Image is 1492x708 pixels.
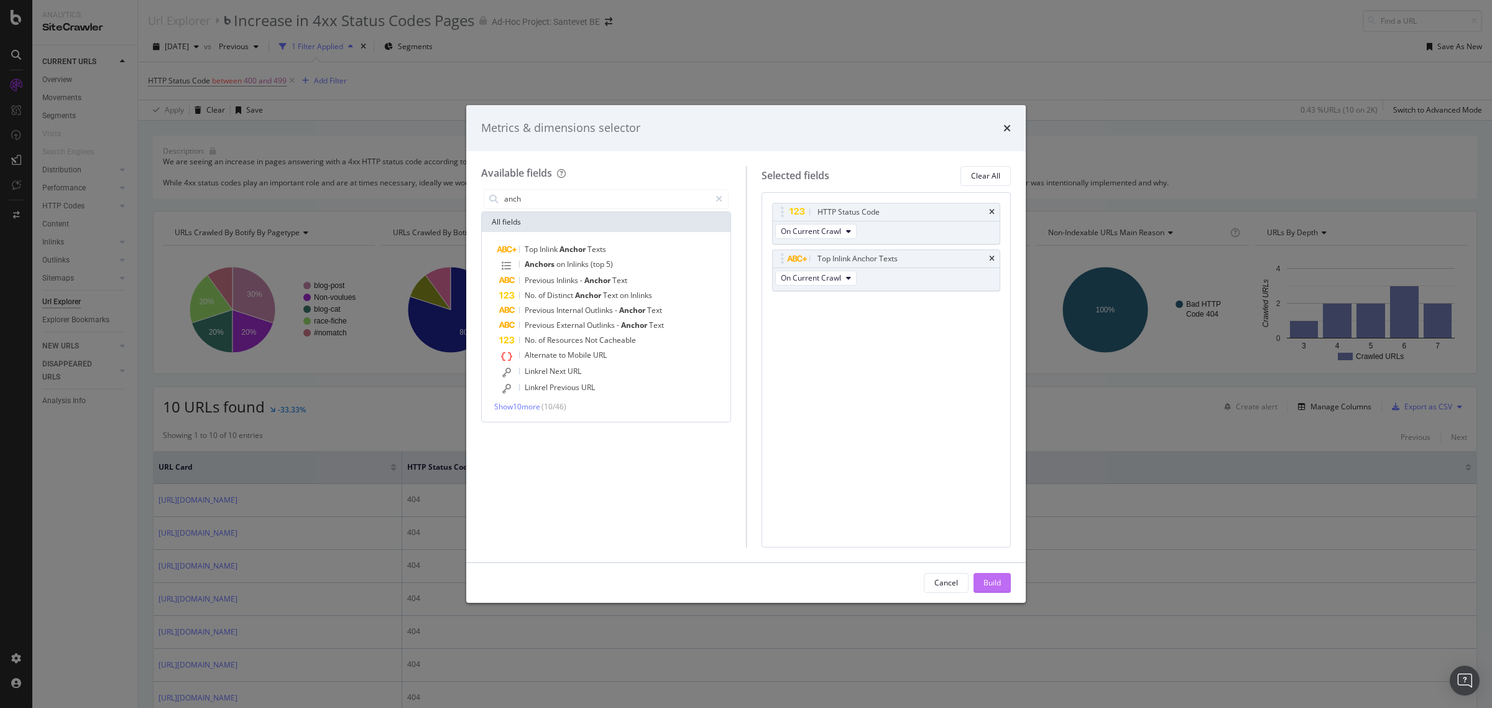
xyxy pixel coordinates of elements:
[556,305,585,315] span: Internal
[525,244,540,254] span: Top
[481,120,640,136] div: Metrics & dimensions selector
[934,577,958,588] div: Cancel
[649,320,664,330] span: Text
[591,259,606,269] span: (top
[541,401,566,412] span: ( 10 / 46 )
[593,350,607,360] span: URL
[525,382,550,393] span: Linkrel
[559,244,587,254] span: Anchor
[585,335,599,345] span: Not
[540,244,559,254] span: Inlink
[603,290,620,300] span: Text
[580,275,584,286] span: -
[567,259,591,269] span: Inlinks
[556,259,567,269] span: on
[647,305,662,315] span: Text
[538,290,547,300] span: of
[606,259,613,269] span: 5)
[584,275,612,286] span: Anchor
[630,290,652,300] span: Inlinks
[525,305,556,315] span: Previous
[772,249,1001,291] div: Top Inlink Anchor TextstimesOn Current Crawl
[621,320,649,330] span: Anchor
[494,401,540,412] span: Show 10 more
[781,272,841,283] span: On Current Crawl
[615,305,619,315] span: -
[599,335,636,345] span: Cacheable
[983,577,1001,588] div: Build
[974,573,1011,593] button: Build
[556,275,580,286] span: Inlinks
[581,382,595,393] span: URL
[971,170,1000,181] div: Clear All
[525,275,556,286] span: Previous
[587,320,617,330] span: Outlinks
[547,335,585,345] span: Resources
[617,320,621,330] span: -
[762,169,829,183] div: Selected fields
[525,259,556,269] span: Anchors
[525,290,538,300] span: No.
[575,290,603,300] span: Anchor
[924,573,969,593] button: Cancel
[1450,666,1480,696] div: Open Intercom Messenger
[568,366,581,376] span: URL
[817,206,880,218] div: HTTP Status Code
[503,190,710,208] input: Search by field name
[550,382,581,393] span: Previous
[547,290,575,300] span: Distinct
[817,253,898,265] div: Top Inlink Anchor Texts
[525,320,556,330] span: Previous
[620,290,630,300] span: on
[960,166,1011,186] button: Clear All
[525,366,550,376] span: Linkrel
[481,166,552,180] div: Available fields
[538,335,547,345] span: of
[619,305,647,315] span: Anchor
[525,335,538,345] span: No.
[559,350,568,360] span: to
[587,244,606,254] span: Texts
[568,350,593,360] span: Mobile
[612,275,627,286] span: Text
[772,203,1001,245] div: HTTP Status CodetimesOn Current Crawl
[466,105,1026,603] div: modal
[1003,120,1011,136] div: times
[550,366,568,376] span: Next
[989,255,995,263] div: times
[585,305,615,315] span: Outlinks
[775,224,857,239] button: On Current Crawl
[482,212,730,232] div: All fields
[525,350,559,360] span: Alternate
[989,208,995,216] div: times
[556,320,587,330] span: External
[775,271,857,286] button: On Current Crawl
[781,226,841,236] span: On Current Crawl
